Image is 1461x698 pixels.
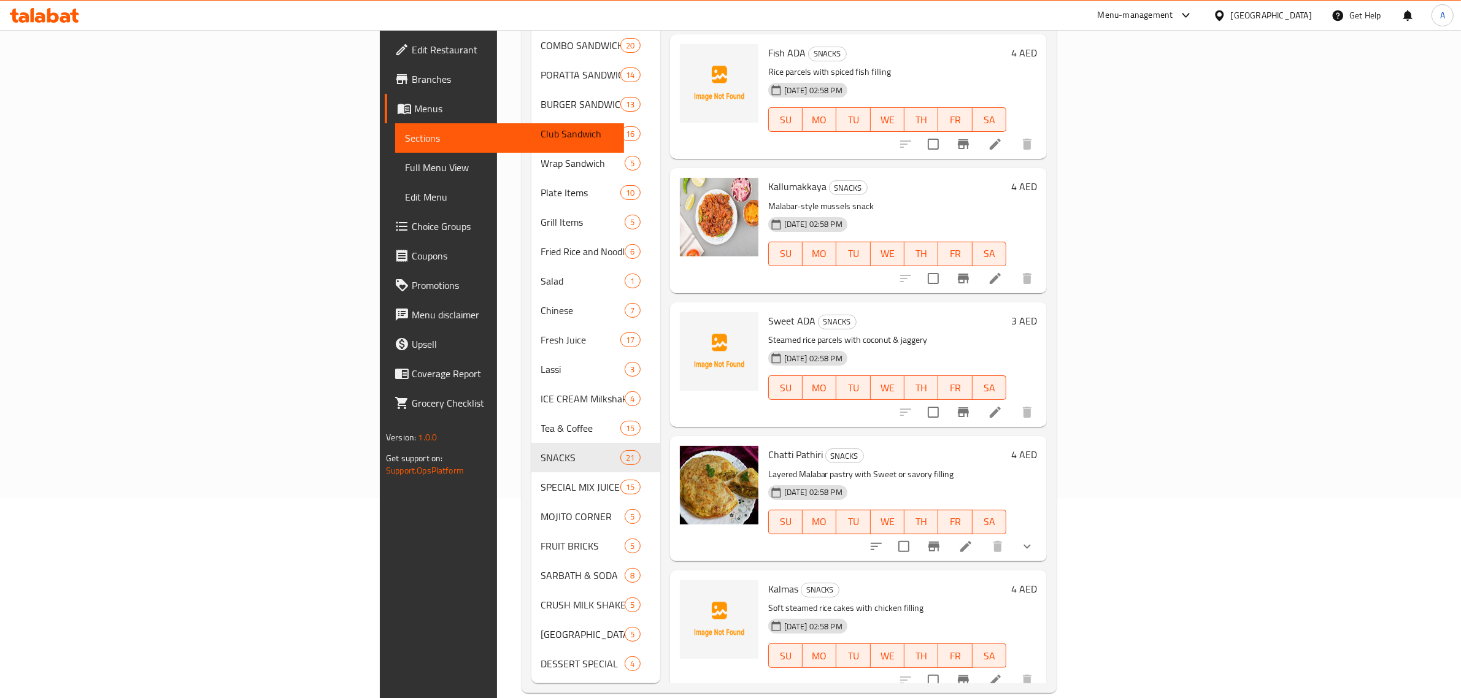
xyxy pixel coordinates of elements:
[841,513,865,531] span: TU
[949,264,978,293] button: Branch-specific-item
[876,111,900,129] span: WE
[836,510,870,534] button: TU
[531,502,660,531] div: MOJITO CORNER5
[768,643,803,668] button: SU
[405,160,614,175] span: Full Menu View
[1011,178,1037,195] h6: 4 AED
[779,218,847,230] span: [DATE] 02:58 PM
[531,207,660,237] div: Grill Items5
[938,107,972,132] button: FR
[768,199,1006,214] p: Malabar-style mussels snack
[531,90,660,119] div: BURGER SANDWICH13
[541,656,625,671] span: DESSERT SPECIAL
[541,597,625,612] span: CRUSH MILK SHAKE
[385,270,624,300] a: Promotions
[871,107,904,132] button: WE
[774,379,798,397] span: SU
[779,486,847,498] span: [DATE] 02:58 PM
[541,539,625,553] span: FRUIT BRICKS
[625,362,640,377] div: items
[541,38,621,53] span: COMBO SANDWICH
[412,248,614,263] span: Coupons
[988,271,1003,286] a: Edit menu item
[809,47,846,61] span: SNACKS
[621,187,639,199] span: 10
[1012,397,1042,427] button: delete
[621,40,639,52] span: 20
[1020,539,1035,554] svg: Show Choices
[621,128,639,140] span: 16
[531,60,660,90] div: PORATTA SANDWICH14
[1231,9,1312,22] div: [GEOGRAPHIC_DATA]
[826,449,863,463] span: SNACKS
[768,242,803,266] button: SU
[680,178,758,256] img: Kallumakkaya
[621,99,639,110] span: 13
[625,217,639,228] span: 5
[938,242,972,266] button: FR
[1012,129,1042,159] button: delete
[779,353,847,364] span: [DATE] 02:58 PM
[836,375,870,400] button: TU
[768,445,823,464] span: Chatti Pathiri
[405,131,614,145] span: Sections
[541,215,625,229] span: Grill Items
[412,396,614,410] span: Grocery Checklist
[973,242,1006,266] button: SA
[920,667,946,693] span: Select to update
[385,35,624,64] a: Edit Restaurant
[841,111,865,129] span: TU
[385,212,624,241] a: Choice Groups
[803,107,836,132] button: MO
[801,583,839,597] span: SNACKS
[625,393,639,405] span: 4
[405,190,614,204] span: Edit Menu
[541,244,625,259] span: Fried Rice and Noodles
[973,375,1006,400] button: SA
[909,647,933,665] span: TH
[988,405,1003,420] a: Edit menu item
[958,539,973,554] a: Edit menu item
[541,362,625,377] span: Lassi
[938,510,972,534] button: FR
[625,629,639,640] span: 5
[625,274,640,288] div: items
[541,67,621,82] span: PORATTA SANDWICH
[395,153,624,182] a: Full Menu View
[876,245,900,263] span: WE
[531,619,660,649] div: [GEOGRAPHIC_DATA]5
[541,480,621,494] span: SPECIAL MIX JUICE
[803,643,836,668] button: MO
[625,156,640,171] div: items
[620,332,640,347] div: items
[531,148,660,178] div: Wrap Sandwich5
[395,182,624,212] a: Edit Menu
[904,510,938,534] button: TH
[680,580,758,659] img: Kalmas
[768,467,1006,482] p: Layered Malabar pastry with Sweet or savory filling
[904,107,938,132] button: TH
[768,107,803,132] button: SU
[412,337,614,351] span: Upsell
[841,379,865,397] span: TU
[920,399,946,425] span: Select to update
[1440,9,1445,22] span: A
[973,643,1006,668] button: SA
[386,450,442,466] span: Get support on:
[774,245,798,263] span: SU
[803,510,836,534] button: MO
[779,85,847,96] span: [DATE] 02:58 PM
[621,423,639,434] span: 15
[385,64,624,94] a: Branches
[541,156,625,171] span: Wrap Sandwich
[620,421,640,435] div: items
[808,513,831,531] span: MO
[841,647,865,665] span: TU
[841,245,865,263] span: TU
[774,111,798,129] span: SU
[541,303,625,318] span: Chinese
[904,242,938,266] button: TH
[977,111,1001,129] span: SA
